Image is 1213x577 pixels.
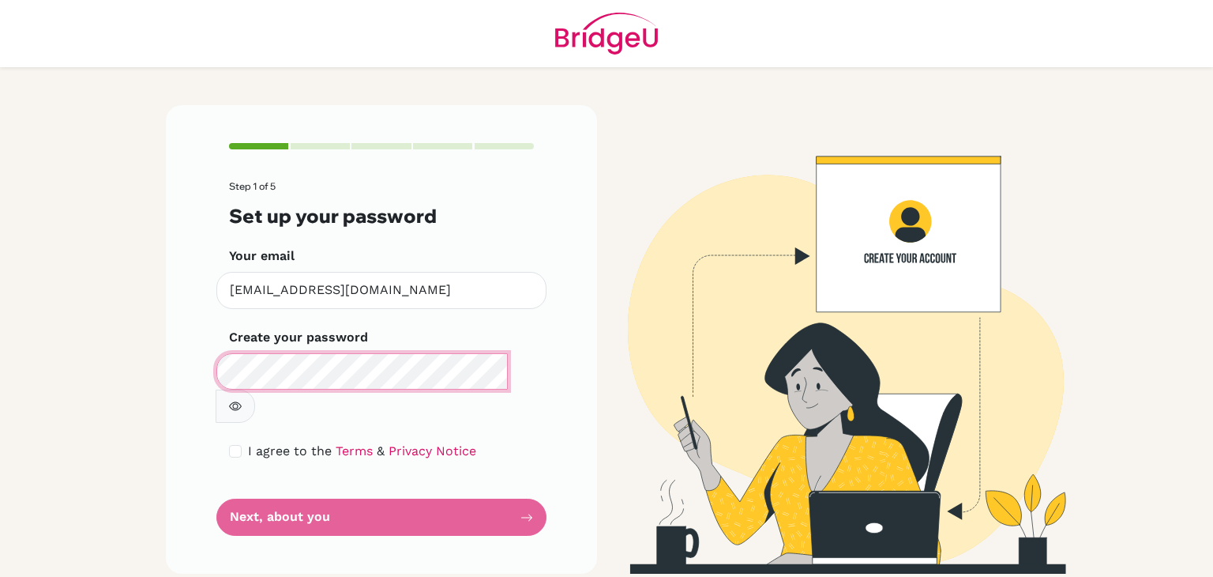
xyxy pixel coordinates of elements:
label: Create your password [229,328,368,347]
a: Privacy Notice [389,443,476,458]
label: Your email [229,247,295,266]
h3: Set up your password [229,205,534,228]
span: & [377,443,385,458]
input: Insert your email* [216,272,546,309]
span: I agree to the [248,443,332,458]
a: Terms [336,443,373,458]
span: Step 1 of 5 [229,180,276,192]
